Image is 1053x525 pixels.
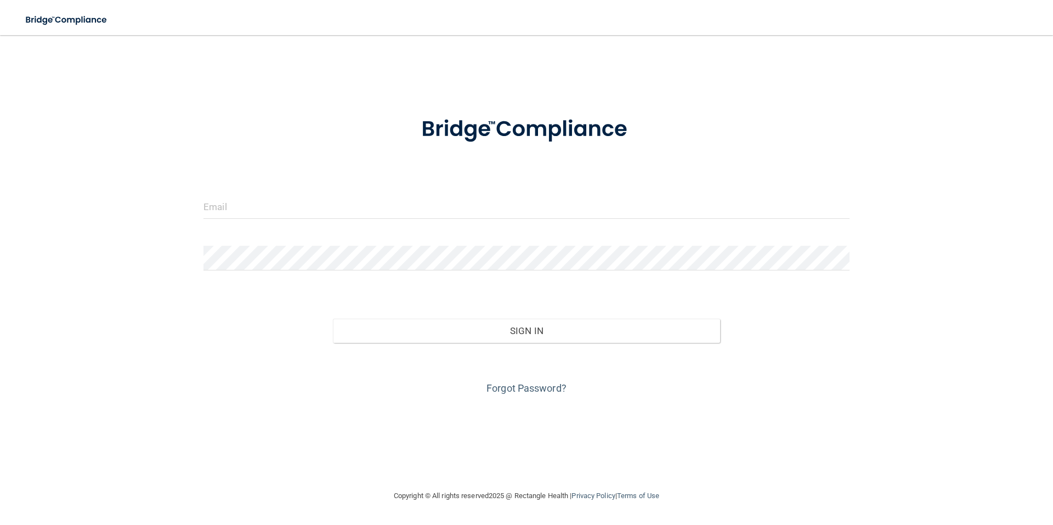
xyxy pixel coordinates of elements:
a: Terms of Use [617,492,659,500]
input: Email [203,194,850,219]
img: bridge_compliance_login_screen.278c3ca4.svg [399,101,654,158]
button: Sign In [333,319,721,343]
div: Copyright © All rights reserved 2025 @ Rectangle Health | | [326,478,727,513]
a: Forgot Password? [486,382,567,394]
img: bridge_compliance_login_screen.278c3ca4.svg [16,9,117,31]
a: Privacy Policy [571,492,615,500]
